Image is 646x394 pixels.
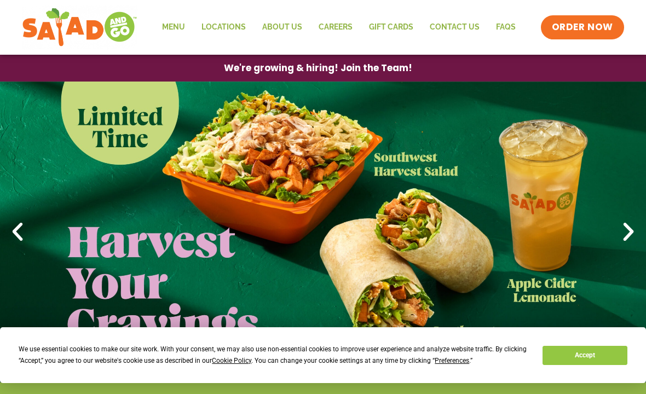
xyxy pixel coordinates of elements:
[22,5,137,49] img: new-SAG-logo-768×292
[616,220,641,244] div: Next slide
[310,15,361,40] a: Careers
[254,15,310,40] a: About Us
[154,15,193,40] a: Menu
[422,15,488,40] a: Contact Us
[361,15,422,40] a: GIFT CARDS
[154,15,524,40] nav: Menu
[19,344,529,367] div: We use essential cookies to make our site work. With your consent, we may also use non-essential ...
[543,346,627,365] button: Accept
[207,55,429,81] a: We're growing & hiring! Join the Team!
[224,63,412,73] span: We're growing & hiring! Join the Team!
[212,357,251,364] span: Cookie Policy
[552,21,613,34] span: ORDER NOW
[488,15,524,40] a: FAQs
[435,357,469,364] span: Preferences
[193,15,254,40] a: Locations
[541,15,624,39] a: ORDER NOW
[5,220,30,244] div: Previous slide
